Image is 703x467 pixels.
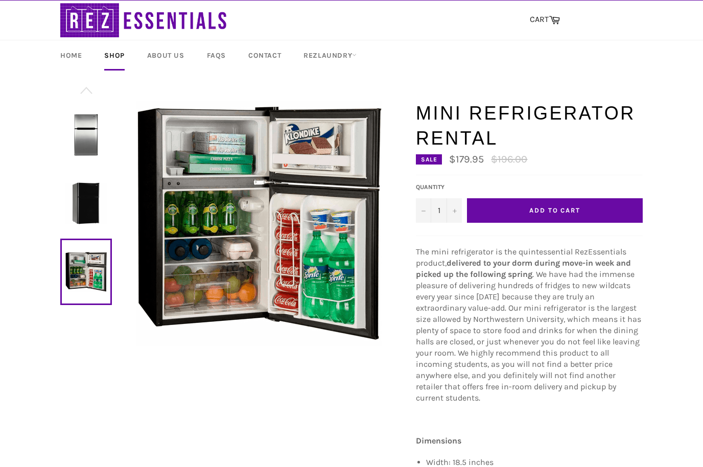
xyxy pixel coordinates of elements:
a: FAQs [197,40,236,71]
s: $196.00 [491,153,527,165]
label: Quantity [416,183,462,192]
img: Mini Refrigerator Rental [136,101,382,346]
span: Add to Cart [529,206,580,214]
button: Decrease quantity [416,198,431,223]
button: Increase quantity [447,198,462,223]
strong: delivered to your dorm during move-in week and picked up the following spring [416,258,631,279]
span: $179.95 [449,153,484,165]
span: . We have had the immense pleasure of delivering hundreds of fridges to new wildcats every year s... [416,269,641,403]
strong: Dimensions [416,436,461,446]
img: Mini Refrigerator Rental [65,182,107,224]
span: The mini refrigerator is the quintessential RezEssentials product, [416,247,626,268]
div: Sale [416,154,442,165]
img: RezEssentials [60,1,229,40]
a: Home [50,40,92,71]
a: CART [525,9,565,31]
a: RezLaundry [293,40,367,71]
button: Add to Cart [467,198,643,223]
a: About Us [137,40,195,71]
a: Contact [238,40,291,71]
h1: Mini Refrigerator Rental [416,101,643,151]
img: Mini Refrigerator Rental [65,114,107,155]
a: Shop [94,40,134,71]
